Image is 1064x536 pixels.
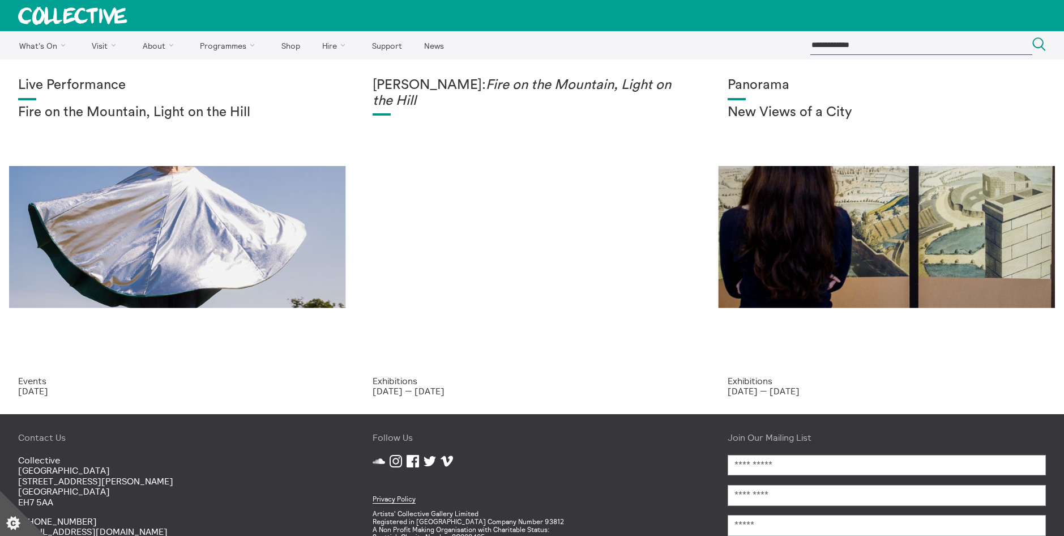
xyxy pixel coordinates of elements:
[9,31,80,59] a: What's On
[18,376,336,386] p: Events
[728,78,1046,93] h1: Panorama
[18,105,336,121] h2: Fire on the Mountain, Light on the Hill
[373,495,416,504] a: Privacy Policy
[728,376,1046,386] p: Exhibitions
[373,386,691,396] p: [DATE] — [DATE]
[18,78,336,93] h1: Live Performance
[373,432,691,443] h4: Follow Us
[728,432,1046,443] h4: Join Our Mailing List
[190,31,270,59] a: Programmes
[728,105,1046,121] h2: New Views of a City
[271,31,310,59] a: Shop
[414,31,454,59] a: News
[710,59,1064,414] a: Collective Panorama June 2025 small file 8 Panorama New Views of a City Exhibitions [DATE] — [DATE]
[354,59,709,414] a: Photo: Eoin Carey [PERSON_NAME]:Fire on the Mountain, Light on the Hill Exhibitions [DATE] — [DATE]
[728,386,1046,396] p: [DATE] — [DATE]
[373,78,671,108] em: Fire on the Mountain, Light on the Hill
[373,376,691,386] p: Exhibitions
[18,432,336,443] h4: Contact Us
[313,31,360,59] a: Hire
[18,386,336,396] p: [DATE]
[82,31,131,59] a: Visit
[18,455,336,507] p: Collective [GEOGRAPHIC_DATA] [STREET_ADDRESS][PERSON_NAME] [GEOGRAPHIC_DATA] EH7 5AA
[133,31,188,59] a: About
[373,78,691,109] h1: [PERSON_NAME]:
[362,31,412,59] a: Support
